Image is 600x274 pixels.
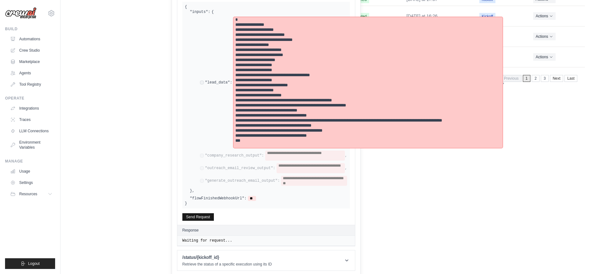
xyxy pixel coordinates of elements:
h2: Response [182,228,199,233]
label: "outreach_email_review_output": [205,166,275,171]
div: Operate [5,96,55,101]
span: } [185,201,187,206]
button: Actions for execution [533,33,556,40]
label: "inputs": [190,9,210,14]
span: 1 [523,75,531,82]
label: "generate_outreach_email_output": [205,178,280,183]
p: Retrieve the status of a specific execution using its ID [182,262,272,267]
a: Last [564,75,577,82]
span: { [212,9,214,14]
span: Logout [28,261,40,266]
label: "lead_data": [205,80,232,85]
button: Actions for execution [533,53,556,61]
nav: Pagination [487,75,577,82]
label: "flowFinishedWebhookUrl": [190,196,247,201]
div: Build [5,26,55,31]
a: Automations [8,34,55,44]
span: { [185,5,187,9]
label: "company_research_output": [205,153,264,158]
button: Resources [8,189,55,199]
span: , [345,166,347,171]
a: Tool Registry [8,79,55,89]
a: Agents [8,68,55,78]
a: LLM Connections [8,126,55,136]
a: Usage [8,166,55,176]
a: Marketplace [8,57,55,67]
a: Settings [8,178,55,188]
a: Crew Studio [8,45,55,55]
span: Kickoff [479,13,496,20]
iframe: Chat Widget [569,244,600,274]
a: Environment Variables [8,137,55,152]
span: , [345,153,347,158]
div: Manage [5,159,55,164]
span: , [503,80,505,85]
a: 3 [541,75,549,82]
button: Actions for execution [533,12,556,20]
img: Logo [5,7,37,19]
span: , [192,188,194,193]
a: 2 [532,75,540,82]
span: Previous [501,75,522,82]
a: Traces [8,115,55,125]
span: } [190,188,192,193]
time: August 20, 2025 at 16:26 CDT [407,14,438,19]
a: Integrations [8,103,55,113]
a: Next [550,75,563,82]
h1: /status/{kickoff_id} [182,254,272,260]
span: Resources [19,191,37,197]
button: Logout [5,258,55,269]
pre: Waiting for request... [182,238,350,243]
button: Send Request [182,213,214,221]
